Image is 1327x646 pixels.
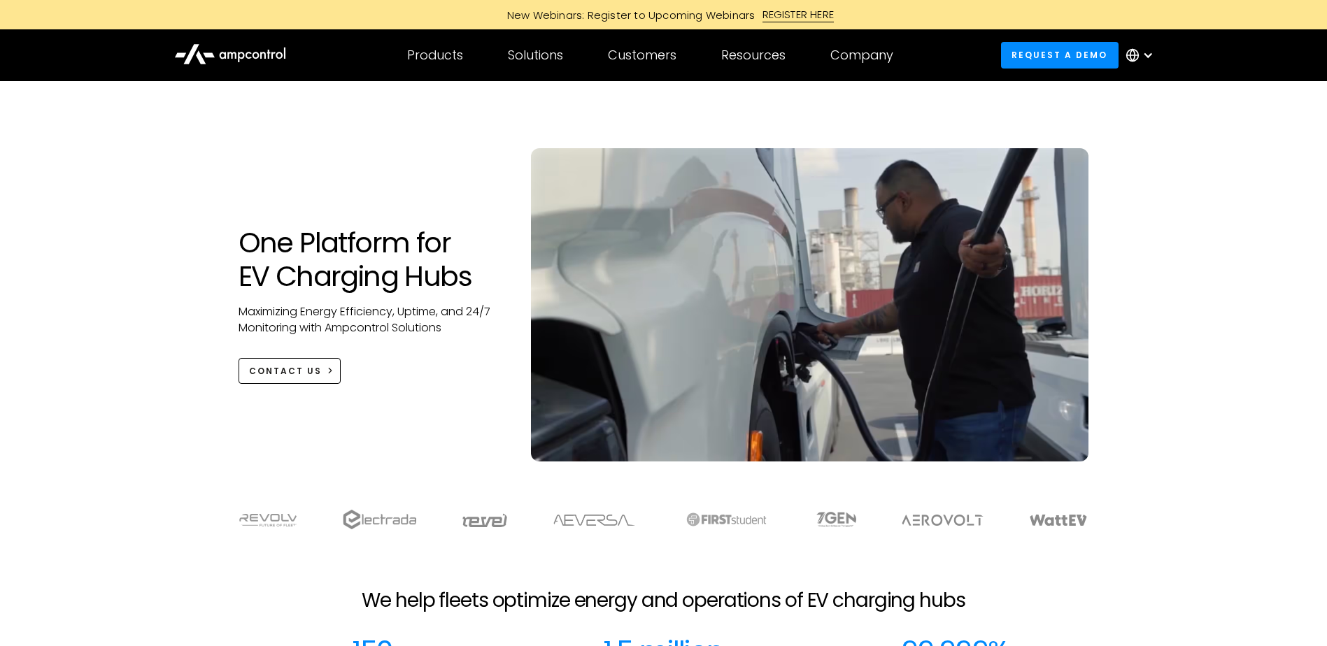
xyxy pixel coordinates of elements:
[901,515,984,526] img: Aerovolt Logo
[762,7,835,22] div: REGISTER HERE
[407,48,463,63] div: Products
[239,358,341,384] a: CONTACT US
[239,304,504,336] p: Maximizing Energy Efficiency, Uptime, and 24/7 Monitoring with Ampcontrol Solutions
[508,48,563,63] div: Solutions
[608,48,676,63] div: Customers
[362,589,965,612] h2: We help fleets optimize energy and operations of EV charging hubs
[239,226,504,293] h1: One Platform for EV Charging Hubs
[349,7,979,22] a: New Webinars: Register to Upcoming WebinarsREGISTER HERE
[1029,515,1088,526] img: WattEV logo
[830,48,893,63] div: Company
[721,48,786,63] div: Resources
[493,8,762,22] div: New Webinars: Register to Upcoming Webinars
[249,365,322,378] div: CONTACT US
[343,510,416,529] img: electrada logo
[1001,42,1119,68] a: Request a demo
